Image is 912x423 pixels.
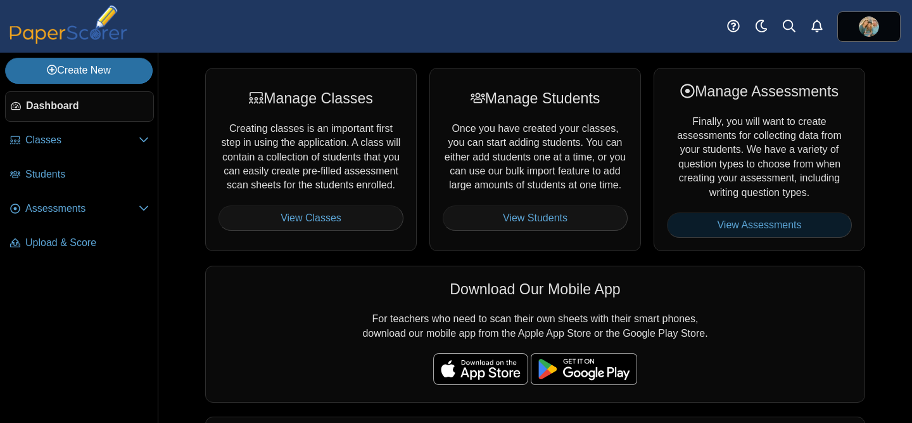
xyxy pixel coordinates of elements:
[25,236,149,250] span: Upload & Score
[859,16,879,37] span: Timothy Kemp
[433,353,528,385] img: apple-store-badge.svg
[443,205,628,231] a: View Students
[859,16,879,37] img: ps.7R70R2c4AQM5KRlH
[26,99,148,113] span: Dashboard
[5,194,154,225] a: Assessments
[531,353,637,385] img: google-play-badge.png
[25,133,139,147] span: Classes
[443,88,628,108] div: Manage Students
[5,91,154,122] a: Dashboard
[5,160,154,190] a: Students
[25,167,149,181] span: Students
[5,58,153,83] a: Create New
[205,266,865,403] div: For teachers who need to scan their own sheets with their smart phones, download our mobile app f...
[5,5,132,44] img: PaperScorer
[667,81,852,101] div: Manage Assessments
[5,126,154,156] a: Classes
[429,68,641,251] div: Once you have created your classes, you can start adding students. You can either add students on...
[218,88,403,108] div: Manage Classes
[654,68,865,251] div: Finally, you will want to create assessments for collecting data from your students. We have a va...
[837,11,901,42] a: ps.7R70R2c4AQM5KRlH
[803,13,831,41] a: Alerts
[25,202,139,216] span: Assessments
[218,205,403,231] a: View Classes
[5,228,154,259] a: Upload & Score
[5,35,132,46] a: PaperScorer
[205,68,417,251] div: Creating classes is an important first step in using the application. A class will contain a coll...
[218,279,852,299] div: Download Our Mobile App
[667,212,852,238] a: View Assessments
